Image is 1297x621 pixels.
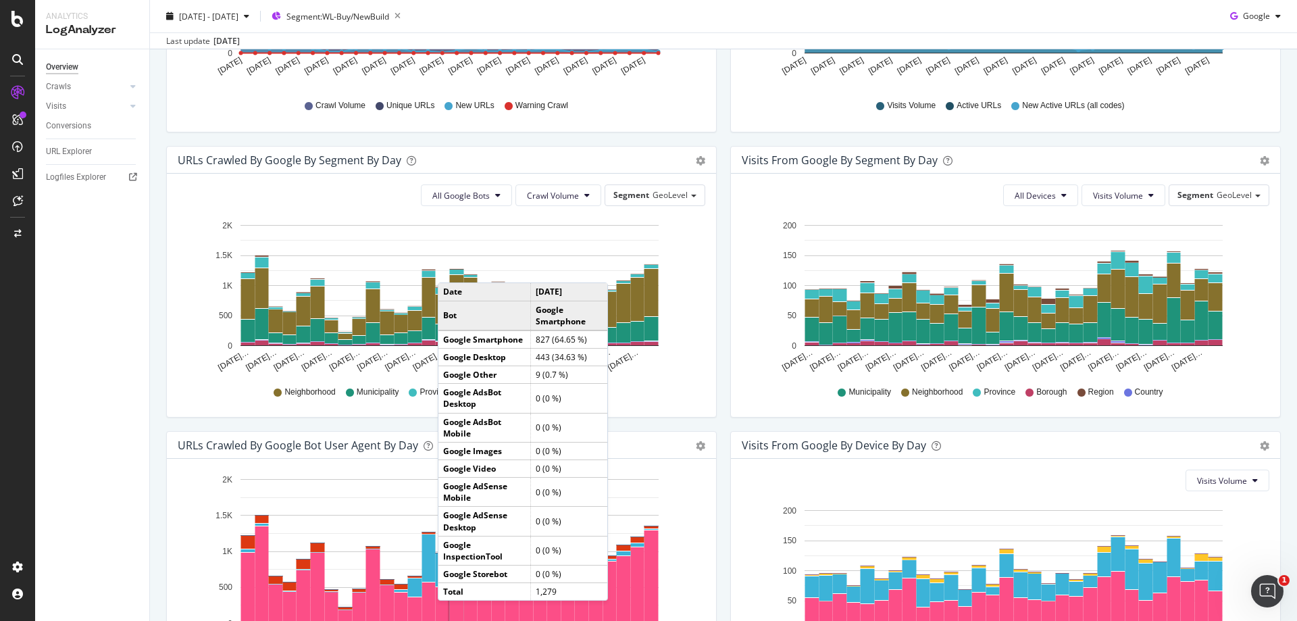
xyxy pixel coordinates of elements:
[783,281,796,291] text: 100
[1279,575,1290,586] span: 1
[562,55,589,76] text: [DATE]
[455,100,494,111] span: New URLs
[386,100,434,111] span: Unique URLs
[46,170,140,184] a: Logfiles Explorer
[245,55,272,76] text: [DATE]
[222,221,232,230] text: 2K
[515,184,601,206] button: Crawl Volume
[284,387,335,398] span: Neighborhood
[530,442,607,459] td: 0 (0 %)
[1217,189,1252,201] span: GeoLevel
[1040,55,1067,76] text: [DATE]
[530,507,607,536] td: 0 (0 %)
[46,99,126,114] a: Visits
[1069,55,1096,76] text: [DATE]
[1243,10,1270,22] span: Google
[619,55,646,76] text: [DATE]
[590,55,617,76] text: [DATE]
[46,22,138,38] div: LogAnalyzer
[438,283,530,301] td: Date
[438,413,530,442] td: Google AdsBot Mobile
[438,384,530,413] td: Google AdsBot Desktop
[887,100,936,111] span: Visits Volume
[1015,190,1056,201] span: All Devices
[530,460,607,478] td: 0 (0 %)
[783,506,796,516] text: 200
[527,190,579,201] span: Crawl Volume
[166,35,240,47] div: Last update
[653,189,688,201] span: GeoLevel
[274,55,301,76] text: [DATE]
[178,217,701,374] div: A chart.
[1197,475,1247,487] span: Visits Volume
[742,153,938,167] div: Visits from Google By Segment By Day
[515,100,568,111] span: Warning Crawl
[530,283,607,301] td: [DATE]
[46,119,91,133] div: Conversions
[266,5,406,27] button: Segment:WL-Buy/NewBuild
[438,442,530,459] td: Google Images
[982,55,1009,76] text: [DATE]
[1154,55,1181,76] text: [DATE]
[438,566,530,583] td: Google Storebot
[46,145,140,159] a: URL Explorer
[783,251,796,260] text: 150
[332,55,359,76] text: [DATE]
[438,301,530,330] td: Bot
[696,441,705,451] div: gear
[783,566,796,576] text: 100
[389,55,416,76] text: [DATE]
[1260,156,1269,166] div: gear
[1003,184,1078,206] button: All Devices
[303,55,330,76] text: [DATE]
[438,583,530,601] td: Total
[1225,5,1286,27] button: Google
[178,439,418,452] div: URLs Crawled by Google bot User Agent By Day
[809,55,836,76] text: [DATE]
[1088,387,1114,398] span: Region
[161,5,255,27] button: [DATE] - [DATE]
[46,119,140,133] a: Conversions
[742,217,1265,374] svg: A chart.
[438,478,530,507] td: Google AdSense Mobile
[957,100,1001,111] span: Active URLs
[1126,55,1153,76] text: [DATE]
[447,55,474,76] text: [DATE]
[1184,55,1211,76] text: [DATE]
[848,387,891,398] span: Municipality
[46,170,106,184] div: Logfiles Explorer
[530,583,607,601] td: 1,279
[530,366,607,384] td: 9 (0.7 %)
[357,387,399,398] span: Municipality
[984,387,1015,398] span: Province
[222,547,232,556] text: 1K
[530,384,607,413] td: 0 (0 %)
[780,55,807,76] text: [DATE]
[46,99,66,114] div: Visits
[1251,575,1283,607] iframe: Intercom live chat
[530,566,607,583] td: 0 (0 %)
[219,311,232,320] text: 500
[46,145,92,159] div: URL Explorer
[696,156,705,166] div: gear
[533,55,560,76] text: [DATE]
[432,190,490,201] span: All Google Bots
[838,55,865,76] text: [DATE]
[46,11,138,22] div: Analytics
[924,55,951,76] text: [DATE]
[419,387,451,398] span: Province
[438,507,530,536] td: Google AdSense Desktop
[286,10,389,22] span: Segment: WL-Buy/NewBuild
[1036,387,1067,398] span: Borough
[178,153,401,167] div: URLs Crawled by Google By Segment By Day
[1082,184,1165,206] button: Visits Volume
[418,55,445,76] text: [DATE]
[438,536,530,565] td: Google InspectionTool
[222,475,232,485] text: 2K
[228,341,232,351] text: 0
[912,387,963,398] span: Neighborhood
[476,55,503,76] text: [DATE]
[215,511,232,520] text: 1.5K
[505,55,532,76] text: [DATE]
[213,35,240,47] div: [DATE]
